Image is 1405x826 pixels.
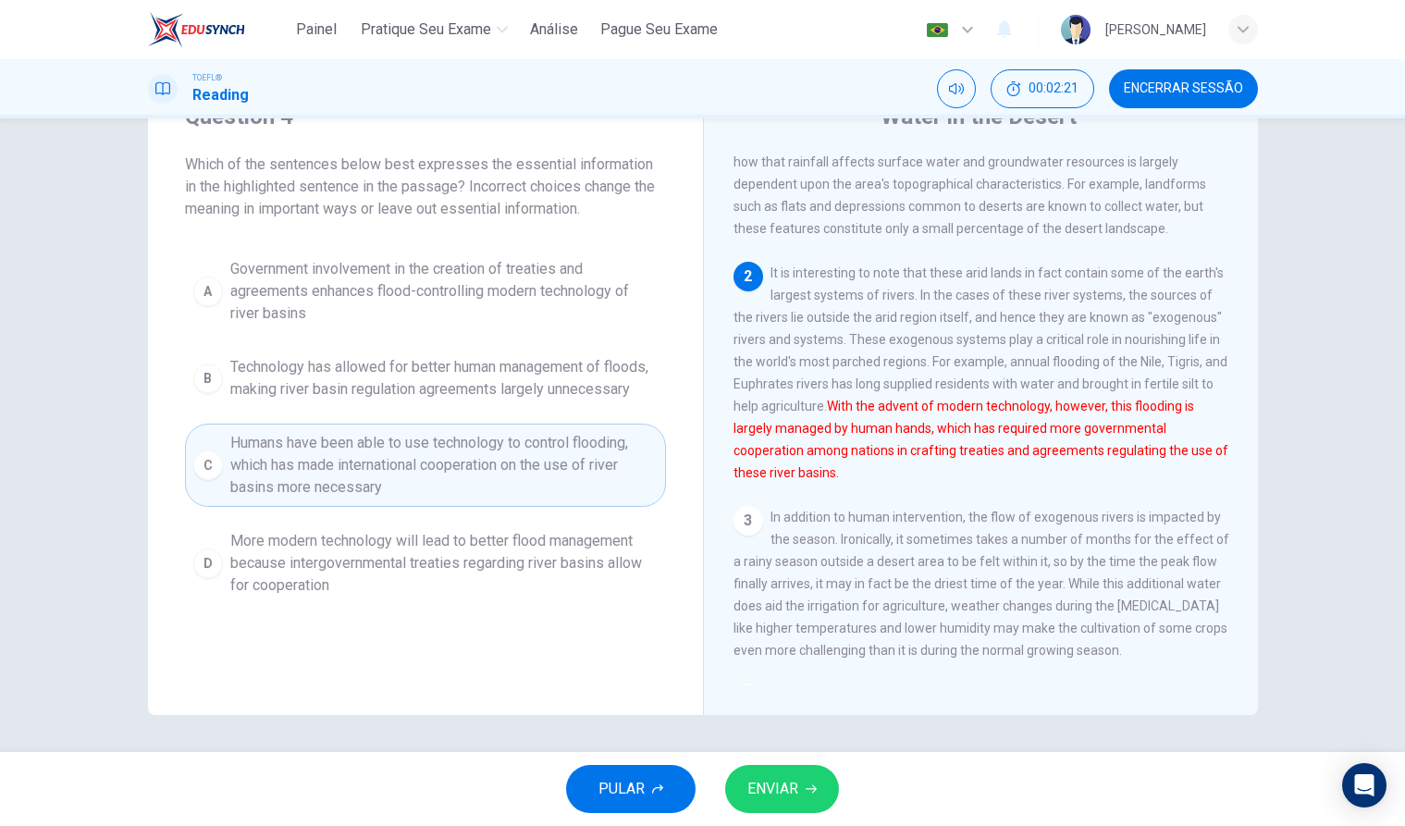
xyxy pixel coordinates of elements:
[361,18,491,41] span: Pratique seu exame
[733,506,763,536] div: 3
[192,84,249,106] h1: Reading
[593,13,725,46] button: Pague Seu Exame
[193,277,223,306] div: A
[733,684,763,713] div: 4
[733,262,763,291] div: 2
[733,265,1228,480] span: It is interesting to note that these arid lands in fact contain some of the earth's largest syste...
[353,13,515,46] button: Pratique seu exame
[148,11,245,48] img: EduSynch logo
[230,258,658,325] span: Government involvement in the creation of treaties and agreements enhances flood-controlling mode...
[523,13,585,46] button: Análise
[148,11,288,48] a: EduSynch logo
[185,348,666,409] button: BTechnology has allowed for better human management of floods, making river basin regulation agre...
[193,549,223,578] div: D
[530,18,578,41] span: Análise
[991,69,1094,108] div: Esconder
[1124,81,1243,96] span: Encerrar Sessão
[926,23,949,37] img: pt
[185,522,666,605] button: DMore modern technology will lead to better flood management because intergovernmental treaties r...
[230,432,658,499] span: Humans have been able to use technology to control flooding, which has made international coopera...
[1109,69,1258,108] button: Encerrar Sessão
[192,71,222,84] span: TOEFL®
[733,399,1228,480] font: With the advent of modern technology, however, this flooding is largely managed by human hands, w...
[1029,81,1078,96] span: 00:02:21
[1061,15,1091,44] img: Profile picture
[747,776,798,802] span: ENVIAR
[185,424,666,507] button: CHumans have been able to use technology to control flooding, which has made international cooper...
[193,450,223,480] div: C
[185,250,666,333] button: AGovernment involvement in the creation of treaties and agreements enhances flood-controlling mod...
[1342,763,1387,808] div: Open Intercom Messenger
[937,69,976,108] div: Silenciar
[600,18,718,41] span: Pague Seu Exame
[725,765,839,813] button: ENVIAR
[287,13,346,46] button: Painel
[733,510,1229,658] span: In addition to human intervention, the flow of exogenous rivers is impacted by the season. Ironic...
[566,765,696,813] button: PULAR
[598,776,645,802] span: PULAR
[1105,18,1206,41] div: [PERSON_NAME]
[296,18,337,41] span: Painel
[230,356,658,401] span: Technology has allowed for better human management of floods, making river basin regulation agree...
[185,154,666,220] span: Which of the sentences below best expresses the essential information in the highlighted sentence...
[230,530,658,597] span: More modern technology will lead to better flood management because intergovernmental treaties re...
[193,364,223,393] div: B
[991,69,1094,108] button: 00:02:21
